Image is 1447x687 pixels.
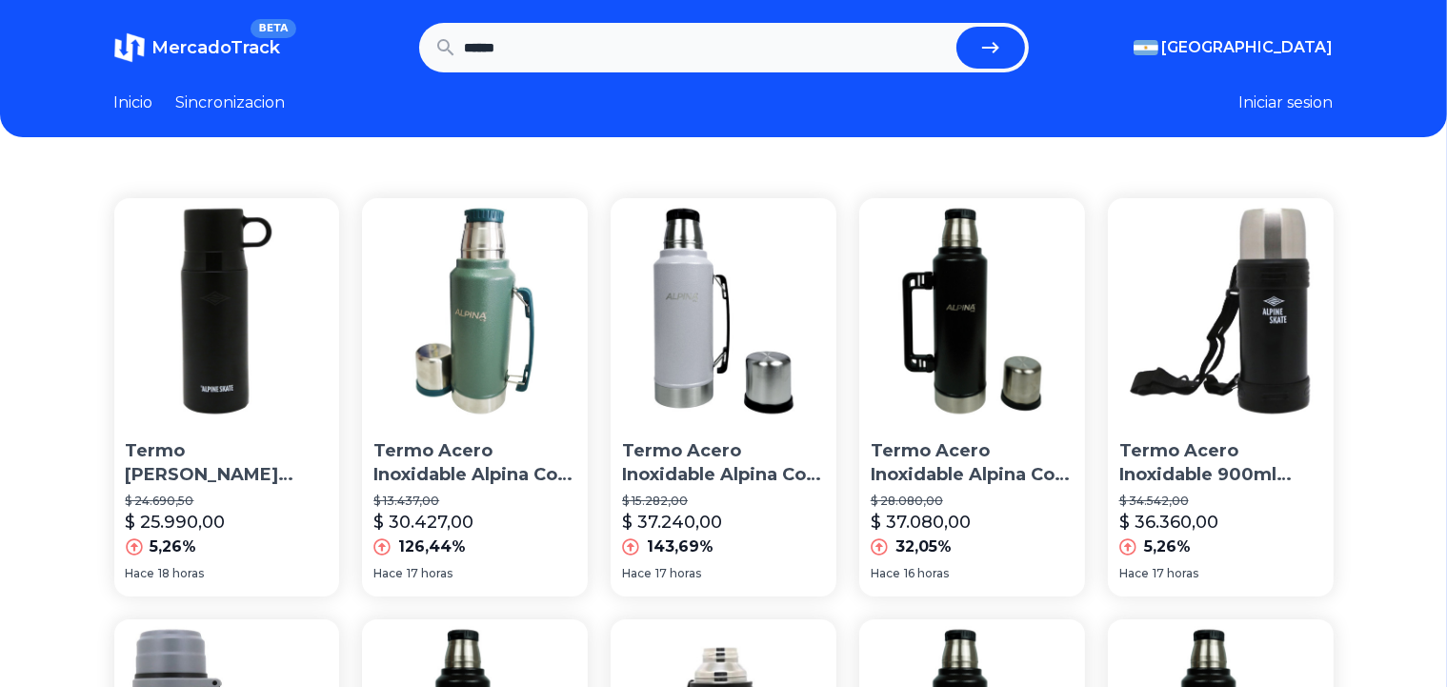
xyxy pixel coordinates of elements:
p: $ 37.080,00 [871,509,971,535]
p: Termo Acero Inoxidable Alpina Con Pico Cebador De 1,4 Lts [871,439,1074,487]
img: Termo Acero Inoxidable 900ml Doble Capa Alpine Skate + Vaso [1108,198,1334,424]
a: Inicio [114,91,153,114]
a: Termo Acero Inoxidable Alpina Con Pico Cebador De 1,4 LtsTermo Acero Inoxidable Alpina Con Pico C... [859,198,1085,596]
a: Termo Acero Inoxidable Alpina Con Pico Cebador 1 LitroTermo Acero Inoxidable Alpina Con Pico Ceba... [611,198,836,596]
img: Termo Acero Inoxidable Alpina Con Pico Cebador De 1,4 Lts [859,198,1085,424]
p: $ 13.437,00 [373,494,576,509]
a: Termo Acero Inoxidable 900ml Doble Capa Alpine Skate + VasoTermo Acero Inoxidable 900ml Doble Cap... [1108,198,1334,596]
span: 18 horas [159,566,205,581]
span: 17 horas [655,566,701,581]
p: Termo Acero Inoxidable 900ml Doble Capa Alpine Skate + Vaso [1119,439,1322,487]
img: Argentina [1134,40,1158,55]
p: 5,26% [1144,535,1191,558]
span: BETA [251,19,295,38]
span: Hace [1119,566,1149,581]
p: Termo [PERSON_NAME] Inoxidable Termico Alpine Skate 460ml + Vaso [126,439,329,487]
p: $ 24.690,50 [126,494,329,509]
a: Termo Acero Inoxidable Alpina Con Pico Cebador De 1 LTermo Acero Inoxidable Alpina Con Pico Cebad... [362,198,588,596]
span: [GEOGRAPHIC_DATA] [1162,36,1334,59]
span: MercadoTrack [152,37,281,58]
a: Sincronizacion [176,91,286,114]
a: Termo De Acero Inoxidable Termico Alpine Skate 460ml + VasoTermo [PERSON_NAME] Inoxidable Termico... [114,198,340,596]
span: 16 horas [904,566,949,581]
img: Termo De Acero Inoxidable Termico Alpine Skate 460ml + Vaso [114,198,340,424]
img: Termo Acero Inoxidable Alpina Con Pico Cebador 1 Litro [611,198,836,424]
p: Termo Acero Inoxidable Alpina Con Pico Cebador 1 Litro [622,439,825,487]
p: $ 25.990,00 [126,509,226,535]
p: $ 37.240,00 [622,509,722,535]
span: Hace [126,566,155,581]
img: Termo Acero Inoxidable Alpina Con Pico Cebador De 1 L [362,198,588,424]
button: Iniciar sesion [1239,91,1334,114]
p: $ 36.360,00 [1119,509,1218,535]
p: 143,69% [647,535,713,558]
p: Termo Acero Inoxidable Alpina Con Pico Cebador De 1 L [373,439,576,487]
a: MercadoTrackBETA [114,32,281,63]
p: 5,26% [151,535,197,558]
p: $ 28.080,00 [871,494,1074,509]
span: Hace [622,566,652,581]
span: Hace [373,566,403,581]
button: [GEOGRAPHIC_DATA] [1134,36,1334,59]
p: $ 34.542,00 [1119,494,1322,509]
p: $ 30.427,00 [373,509,473,535]
span: 17 horas [1153,566,1198,581]
p: 32,05% [895,535,952,558]
p: 126,44% [398,535,466,558]
span: 17 horas [407,566,452,581]
span: Hace [871,566,900,581]
p: $ 15.282,00 [622,494,825,509]
img: MercadoTrack [114,32,145,63]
